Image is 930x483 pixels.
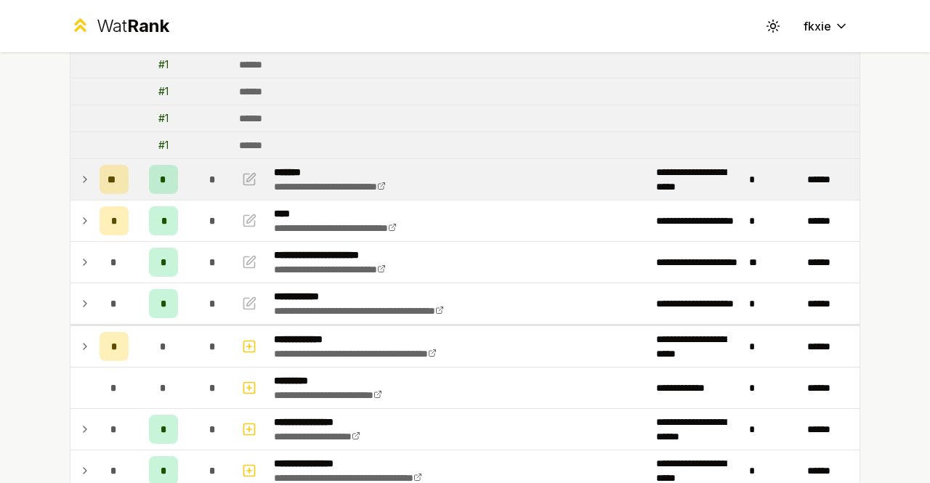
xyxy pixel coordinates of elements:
div: # 1 [158,138,169,153]
span: Rank [127,15,169,36]
div: # 1 [158,111,169,126]
button: fkxie [792,13,860,39]
div: # 1 [158,57,169,72]
div: Wat [97,15,169,38]
span: fkxie [804,17,831,35]
div: # 1 [158,84,169,99]
a: WatRank [70,15,169,38]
